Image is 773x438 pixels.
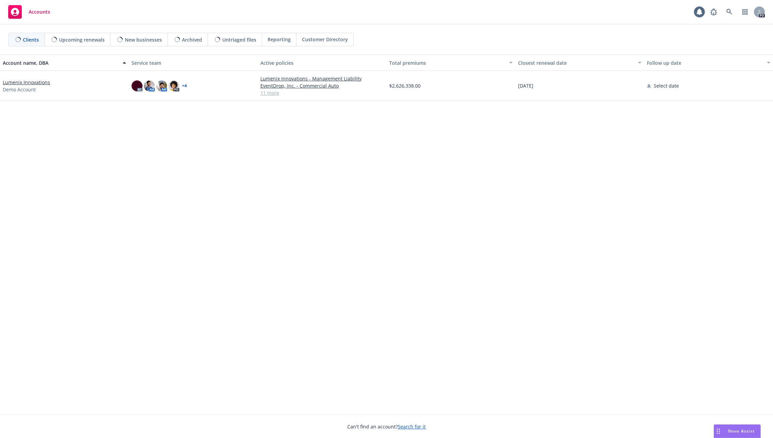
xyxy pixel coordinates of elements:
[518,59,634,66] div: Closest renewal date
[389,59,505,66] div: Total premiums
[3,59,119,66] div: Account name, DBA
[714,424,761,438] button: Nova Assist
[182,84,187,88] a: + 4
[132,80,142,91] img: photo
[258,55,386,71] button: Active policies
[386,55,515,71] button: Total premiums
[707,5,721,19] a: Report a Bug
[268,36,291,43] span: Reporting
[398,423,426,430] a: Search for it
[182,36,202,43] span: Archived
[738,5,752,19] a: Switch app
[260,82,384,89] a: EventDrop, Inc. - Commercial Auto
[59,36,105,43] span: Upcoming renewals
[29,9,50,15] span: Accounts
[222,36,256,43] span: Untriaged files
[518,82,533,89] span: [DATE]
[5,2,53,21] a: Accounts
[156,80,167,91] img: photo
[515,55,644,71] button: Closest renewal date
[654,82,679,89] span: Select date
[728,428,755,434] span: Nova Assist
[714,425,723,438] div: Drag to move
[3,79,50,86] a: Lumenix Innovations
[168,80,179,91] img: photo
[260,89,384,96] a: 11 more
[144,80,155,91] img: photo
[23,36,39,43] span: Clients
[647,59,763,66] div: Follow up date
[260,59,384,66] div: Active policies
[302,36,348,43] span: Customer Directory
[644,55,773,71] button: Follow up date
[125,36,162,43] span: New businesses
[389,82,421,89] span: $2,626,338.00
[3,86,36,93] span: Demo Account
[260,75,384,82] a: Lumenix Innovations - Management Liability
[723,5,736,19] a: Search
[132,59,255,66] div: Service team
[129,55,258,71] button: Service team
[347,423,426,430] span: Can't find an account?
